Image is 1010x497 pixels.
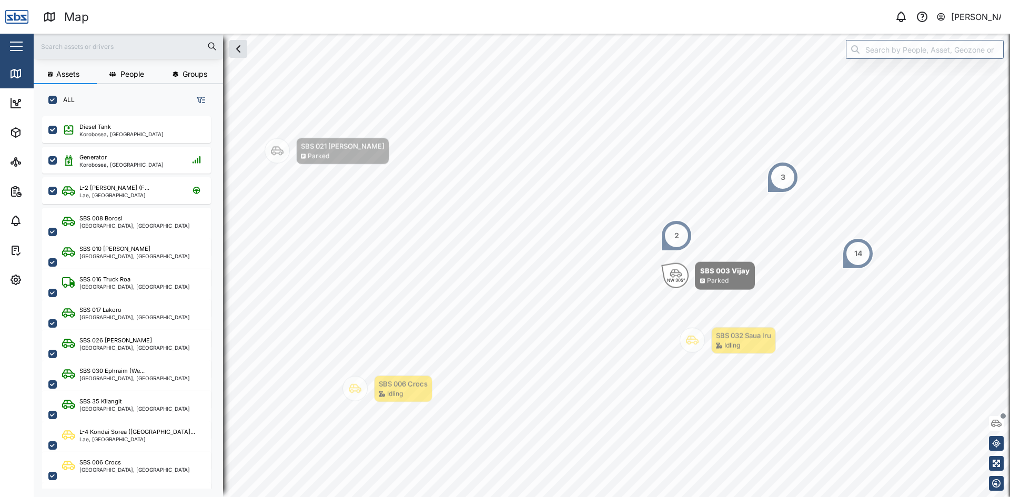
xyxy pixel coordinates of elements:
div: SBS 026 [PERSON_NAME] [79,336,152,345]
div: Map [27,68,51,79]
div: Assets [27,127,60,138]
div: [GEOGRAPHIC_DATA], [GEOGRAPHIC_DATA] [79,253,190,259]
div: Alarms [27,215,60,227]
div: [GEOGRAPHIC_DATA], [GEOGRAPHIC_DATA] [79,284,190,289]
div: SBS 008 Borosi [79,214,123,223]
div: Diesel Tank [79,123,111,131]
div: SBS 017 Lakoro [79,306,122,315]
div: Map marker [663,262,755,290]
button: [PERSON_NAME] [936,9,1002,24]
div: NW 305° [667,278,685,282]
div: [GEOGRAPHIC_DATA], [GEOGRAPHIC_DATA] [79,345,190,350]
div: Dashboard [27,97,75,109]
div: grid [42,113,223,489]
div: Parked [707,276,729,286]
div: Idling [387,389,403,399]
div: Map marker [342,376,432,402]
div: Map marker [680,327,776,354]
div: L-2 [PERSON_NAME] (F... [79,184,149,192]
input: Search assets or drivers [40,38,217,54]
div: [GEOGRAPHIC_DATA], [GEOGRAPHIC_DATA] [79,406,190,411]
div: 3 [781,171,785,183]
span: Assets [56,70,79,78]
div: Map [64,8,89,26]
div: 14 [854,248,862,259]
div: [GEOGRAPHIC_DATA], [GEOGRAPHIC_DATA] [79,467,190,472]
div: SBS 003 Vijay [700,266,750,276]
div: [GEOGRAPHIC_DATA], [GEOGRAPHIC_DATA] [79,223,190,228]
div: Tasks [27,245,56,256]
div: Map marker [265,138,389,165]
div: Map marker [661,220,692,251]
div: Korobosea, [GEOGRAPHIC_DATA] [79,131,164,137]
div: Generator [79,153,107,162]
div: SBS 006 Crocs [79,458,121,467]
div: SBS 032 Saua Iru [716,330,771,341]
img: Main Logo [5,5,28,28]
div: Reports [27,186,63,197]
div: SBS 35 Kilangit [79,397,122,406]
div: [GEOGRAPHIC_DATA], [GEOGRAPHIC_DATA] [79,315,190,320]
div: SBS 006 Crocs [379,379,428,389]
div: 2 [674,230,679,241]
div: Settings [27,274,65,286]
div: SBS 016 Truck Roa [79,275,130,284]
div: L-4 Kondai Sorea ([GEOGRAPHIC_DATA]... [79,428,195,437]
input: Search by People, Asset, Geozone or Place [846,40,1004,59]
div: SBS 021 [PERSON_NAME] [301,141,385,151]
div: Sites [27,156,53,168]
div: Idling [724,341,740,351]
div: Parked [308,151,329,161]
div: Map marker [767,161,799,193]
div: SBS 010 [PERSON_NAME] [79,245,150,253]
canvas: Map [34,34,1010,497]
div: Lae, [GEOGRAPHIC_DATA] [79,192,149,198]
label: ALL [57,96,75,104]
div: Lae, [GEOGRAPHIC_DATA] [79,437,195,442]
div: Map marker [842,238,874,269]
span: Groups [183,70,207,78]
span: People [120,70,144,78]
div: [GEOGRAPHIC_DATA], [GEOGRAPHIC_DATA] [79,376,190,381]
div: Korobosea, [GEOGRAPHIC_DATA] [79,162,164,167]
div: [PERSON_NAME] [951,11,1002,24]
div: SBS 030 Ephraim (We... [79,367,145,376]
